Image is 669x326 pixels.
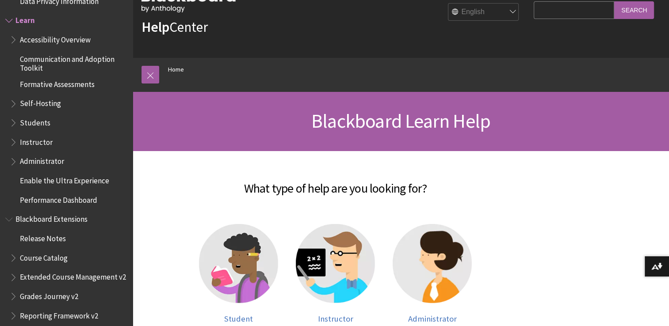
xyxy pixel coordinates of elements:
input: Search [614,1,654,19]
a: Administrator help Administrator [393,224,472,323]
span: Blackboard Extensions [15,212,88,224]
span: Instructor [20,135,53,147]
span: Performance Dashboard [20,193,97,205]
span: Extended Course Management v2 [20,270,126,282]
select: Site Language Selector [448,4,519,21]
span: Communication and Adoption Toolkit [20,52,126,72]
span: Grades Journey v2 [20,289,78,301]
img: Student help [199,224,278,303]
span: Instructor [318,314,353,324]
span: Student [224,314,253,324]
a: Instructor help Instructor [296,224,375,323]
span: Administrator [20,154,64,166]
span: Self-Hosting [20,96,61,108]
span: Course Catalog [20,250,68,262]
span: Release Notes [20,231,66,243]
span: Formative Assessments [20,77,95,89]
span: Blackboard Learn Help [311,109,490,133]
a: HelpCenter [141,18,208,36]
a: Home [168,64,184,75]
nav: Book outline for Blackboard Learn Help [5,13,127,208]
img: Administrator help [393,224,472,303]
span: Accessibility Overview [20,32,91,44]
span: Reporting Framework v2 [20,308,98,320]
span: Administrator [408,314,457,324]
img: Instructor help [296,224,375,303]
a: Student help Student [199,224,278,323]
span: Enable the Ultra Experience [20,173,109,185]
h2: What type of help are you looking for? [141,168,529,197]
span: Students [20,115,50,127]
span: Learn [15,13,35,25]
strong: Help [141,18,169,36]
